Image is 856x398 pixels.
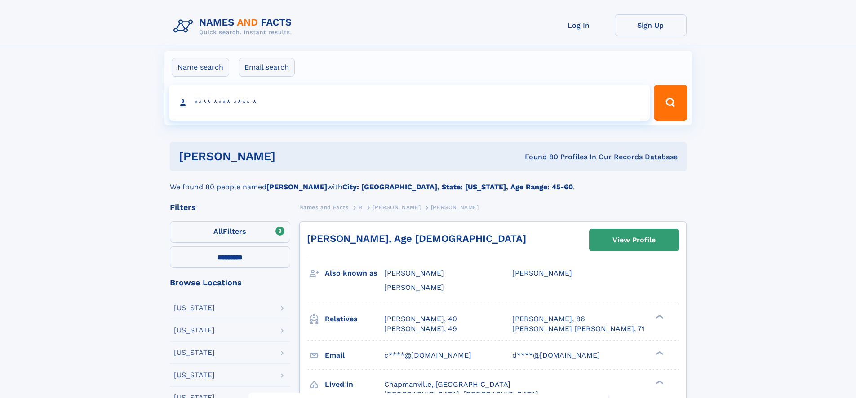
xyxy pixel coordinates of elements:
div: ❯ [653,350,664,356]
h3: Email [325,348,384,363]
span: [PERSON_NAME] [373,204,421,210]
b: [PERSON_NAME] [266,183,327,191]
div: Found 80 Profiles In Our Records Database [400,152,678,162]
img: Logo Names and Facts [170,14,299,39]
input: search input [169,85,650,121]
div: [US_STATE] [174,327,215,334]
div: Filters [170,203,290,211]
a: [PERSON_NAME], 40 [384,314,457,324]
a: Log In [543,14,615,36]
div: ❯ [653,379,664,385]
div: View Profile [612,230,656,250]
a: View Profile [590,229,679,251]
a: B [359,201,363,213]
label: Name search [172,58,229,77]
span: [PERSON_NAME] [384,269,444,277]
h3: Relatives [325,311,384,327]
span: [PERSON_NAME] [384,283,444,292]
div: ❯ [653,314,664,319]
span: [PERSON_NAME] [512,269,572,277]
span: All [213,227,223,236]
h3: Also known as [325,266,384,281]
label: Filters [170,221,290,243]
span: B [359,204,363,210]
label: Email search [239,58,295,77]
a: [PERSON_NAME], 49 [384,324,457,334]
span: [PERSON_NAME] [431,204,479,210]
h1: [PERSON_NAME] [179,151,400,162]
h3: Lived in [325,377,384,392]
div: [US_STATE] [174,349,215,356]
div: [US_STATE] [174,372,215,379]
button: Search Button [654,85,687,121]
div: We found 80 people named with . [170,171,687,192]
a: [PERSON_NAME] [373,201,421,213]
b: City: [GEOGRAPHIC_DATA], State: [US_STATE], Age Range: 45-60 [342,183,573,191]
a: [PERSON_NAME], Age [DEMOGRAPHIC_DATA] [307,233,526,244]
a: Sign Up [615,14,687,36]
div: Browse Locations [170,279,290,287]
span: Chapmanville, [GEOGRAPHIC_DATA] [384,380,510,389]
div: [US_STATE] [174,304,215,311]
a: [PERSON_NAME], 86 [512,314,585,324]
a: Names and Facts [299,201,349,213]
a: [PERSON_NAME] [PERSON_NAME], 71 [512,324,644,334]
